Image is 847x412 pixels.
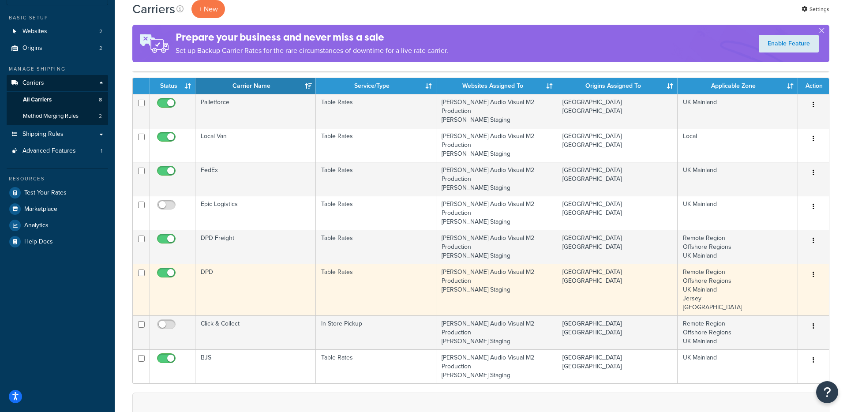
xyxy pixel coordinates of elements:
[557,349,678,383] td: [GEOGRAPHIC_DATA] [GEOGRAPHIC_DATA]
[557,315,678,349] td: [GEOGRAPHIC_DATA] [GEOGRAPHIC_DATA]
[99,45,102,52] span: 2
[7,126,108,142] a: Shipping Rules
[436,128,557,162] td: [PERSON_NAME] Audio Visual M2 Production [PERSON_NAME] Staging
[7,185,108,201] a: Test Your Rates
[436,315,557,349] td: [PERSON_NAME] Audio Visual M2 Production [PERSON_NAME] Staging
[195,162,316,196] td: FedEx
[7,75,108,125] li: Carriers
[678,230,798,264] td: Remote Region Offshore Regions UK Mainland
[132,0,175,18] h1: Carriers
[195,315,316,349] td: Click & Collect
[436,349,557,383] td: [PERSON_NAME] Audio Visual M2 Production [PERSON_NAME] Staging
[7,201,108,217] a: Marketplace
[7,75,108,91] a: Carriers
[22,45,42,52] span: Origins
[557,128,678,162] td: [GEOGRAPHIC_DATA] [GEOGRAPHIC_DATA]
[24,206,57,213] span: Marketplace
[816,381,838,403] button: Open Resource Center
[557,264,678,315] td: [GEOGRAPHIC_DATA] [GEOGRAPHIC_DATA]
[195,196,316,230] td: Epic Logistics
[678,162,798,196] td: UK Mainland
[23,112,79,120] span: Method Merging Rules
[557,78,678,94] th: Origins Assigned To: activate to sort column ascending
[678,264,798,315] td: Remote Region Offshore Regions UK Mainland Jersey [GEOGRAPHIC_DATA]
[7,143,108,159] a: Advanced Features 1
[316,230,436,264] td: Table Rates
[759,35,819,52] a: Enable Feature
[7,234,108,250] a: Help Docs
[24,222,49,229] span: Analytics
[195,128,316,162] td: Local Van
[316,264,436,315] td: Table Rates
[678,196,798,230] td: UK Mainland
[7,23,108,40] a: Websites 2
[316,349,436,383] td: Table Rates
[436,230,557,264] td: [PERSON_NAME] Audio Visual M2 Production [PERSON_NAME] Staging
[316,78,436,94] th: Service/Type: activate to sort column ascending
[23,96,52,104] span: All Carriers
[150,78,195,94] th: Status: activate to sort column ascending
[195,264,316,315] td: DPD
[436,196,557,230] td: [PERSON_NAME] Audio Visual M2 Production [PERSON_NAME] Staging
[678,94,798,128] td: UK Mainland
[316,315,436,349] td: In-Store Pickup
[132,25,176,62] img: ad-rules-rateshop-fe6ec290ccb7230408bd80ed9643f0289d75e0ffd9eb532fc0e269fcd187b520.png
[7,217,108,233] a: Analytics
[436,264,557,315] td: [PERSON_NAME] Audio Visual M2 Production [PERSON_NAME] Staging
[557,196,678,230] td: [GEOGRAPHIC_DATA] [GEOGRAPHIC_DATA]
[99,28,102,35] span: 2
[7,175,108,183] div: Resources
[436,78,557,94] th: Websites Assigned To: activate to sort column ascending
[7,40,108,56] a: Origins 2
[316,128,436,162] td: Table Rates
[195,230,316,264] td: DPD Freight
[99,96,102,104] span: 8
[7,108,108,124] a: Method Merging Rules 2
[7,40,108,56] li: Origins
[195,94,316,128] td: Palletforce
[24,238,53,246] span: Help Docs
[557,230,678,264] td: [GEOGRAPHIC_DATA] [GEOGRAPHIC_DATA]
[22,131,64,138] span: Shipping Rules
[316,94,436,128] td: Table Rates
[557,94,678,128] td: [GEOGRAPHIC_DATA] [GEOGRAPHIC_DATA]
[7,92,108,108] a: All Carriers 8
[176,30,448,45] h4: Prepare your business and never miss a sale
[195,349,316,383] td: BJS
[7,23,108,40] li: Websites
[176,45,448,57] p: Set up Backup Carrier Rates for the rare circumstances of downtime for a live rate carrier.
[557,162,678,196] td: [GEOGRAPHIC_DATA] [GEOGRAPHIC_DATA]
[436,162,557,196] td: [PERSON_NAME] Audio Visual M2 Production [PERSON_NAME] Staging
[24,189,67,197] span: Test Your Rates
[678,315,798,349] td: Remote Region Offshore Regions UK Mainland
[316,162,436,196] td: Table Rates
[7,14,108,22] div: Basic Setup
[195,78,316,94] th: Carrier Name: activate to sort column ascending
[7,92,108,108] li: All Carriers
[316,196,436,230] td: Table Rates
[798,78,829,94] th: Action
[7,65,108,73] div: Manage Shipping
[22,28,47,35] span: Websites
[802,3,829,15] a: Settings
[7,108,108,124] li: Method Merging Rules
[22,147,76,155] span: Advanced Features
[7,143,108,159] li: Advanced Features
[678,349,798,383] td: UK Mainland
[22,79,44,87] span: Carriers
[436,94,557,128] td: [PERSON_NAME] Audio Visual M2 Production [PERSON_NAME] Staging
[99,112,102,120] span: 2
[678,78,798,94] th: Applicable Zone: activate to sort column ascending
[101,147,102,155] span: 1
[678,128,798,162] td: Local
